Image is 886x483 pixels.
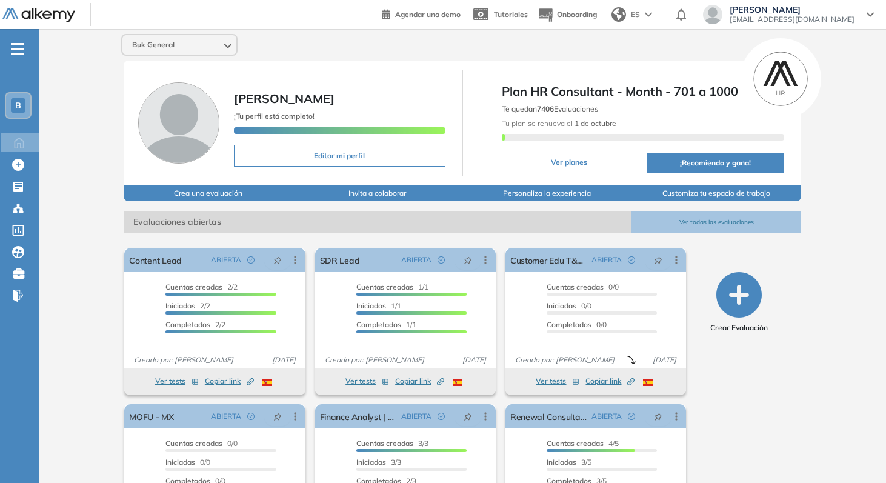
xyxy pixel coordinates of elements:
button: Ver todas las evaluaciones [631,211,801,233]
span: Onboarding [557,10,597,19]
span: 2/2 [165,282,238,291]
span: check-circle [438,413,445,420]
span: 0/0 [547,301,591,310]
span: pushpin [654,255,662,265]
span: 2/2 [165,301,210,310]
span: check-circle [438,256,445,264]
span: [DATE] [458,355,491,365]
iframe: Chat Widget [668,342,886,483]
span: Iniciadas [547,301,576,310]
span: 0/0 [547,282,619,291]
button: Ver planes [502,152,636,173]
img: Foto de perfil [138,82,219,164]
button: Copiar link [395,374,444,388]
span: Te quedan Evaluaciones [502,104,598,113]
span: Creado por: [PERSON_NAME] [510,355,619,365]
span: Cuentas creadas [356,439,413,448]
span: check-circle [628,256,635,264]
span: Iniciadas [356,301,386,310]
span: Completados [165,320,210,329]
span: ES [631,9,640,20]
button: Crear Evaluación [710,272,768,333]
a: Renewal Consultant - Upselling [510,404,587,428]
span: check-circle [628,413,635,420]
span: B [15,101,21,110]
img: ESP [643,379,653,386]
button: Invita a colaborar [293,185,462,201]
button: Ver tests [536,374,579,388]
span: pushpin [654,411,662,421]
span: Tu plan se renueva el [502,119,616,128]
span: Buk General [132,40,175,50]
a: Agendar una demo [382,6,461,21]
button: pushpin [645,250,671,270]
span: Copiar link [395,376,444,387]
span: Evaluaciones abiertas [124,211,631,233]
button: Ver tests [345,374,389,388]
button: pushpin [645,407,671,426]
span: ABIERTA [401,255,431,265]
button: Crea una evaluación [124,185,293,201]
button: Ver tests [155,374,199,388]
span: ABIERTA [211,411,241,422]
span: Cuentas creadas [165,282,222,291]
span: 0/0 [547,320,607,329]
span: Iniciadas [356,458,386,467]
span: 0/0 [165,439,238,448]
span: pushpin [464,411,472,421]
button: Copiar link [205,374,254,388]
button: Copiar link [585,374,635,388]
span: Cuentas creadas [165,439,222,448]
span: [EMAIL_ADDRESS][DOMAIN_NAME] [730,15,854,24]
span: ABIERTA [401,411,431,422]
span: ABIERTA [591,411,622,422]
a: SDR Lead [320,248,360,272]
a: MOFU - MX [129,404,174,428]
span: 1/1 [356,320,416,329]
a: Content Lead [129,248,182,272]
div: Widget de chat [668,342,886,483]
span: 4/5 [547,439,619,448]
button: Editar mi perfil [234,145,445,167]
span: check-circle [247,256,255,264]
button: Personaliza la experiencia [462,185,631,201]
span: 2/2 [165,320,225,329]
span: Copiar link [205,376,254,387]
button: Onboarding [538,2,597,28]
span: Iniciadas [547,458,576,467]
span: 3/3 [356,439,428,448]
span: Cuentas creadas [547,282,604,291]
span: Cuentas creadas [547,439,604,448]
span: Cuentas creadas [356,282,413,291]
span: ABIERTA [591,255,622,265]
b: 7406 [537,104,554,113]
img: ESP [262,379,272,386]
span: Iniciadas [165,458,195,467]
span: Completados [547,320,591,329]
span: Plan HR Consultant - Month - 701 a 1000 [502,82,784,101]
span: Tutoriales [494,10,528,19]
span: ¡Tu perfil está completo! [234,112,315,121]
button: pushpin [455,250,481,270]
img: world [611,7,626,22]
span: 0/0 [165,458,210,467]
button: ¡Recomienda y gana! [647,153,784,173]
span: check-circle [247,413,255,420]
img: Logo [2,8,75,23]
span: 1/1 [356,282,428,291]
b: 1 de octubre [573,119,616,128]
a: Finance Analyst | Col [320,404,396,428]
span: Creado por: [PERSON_NAME] [129,355,238,365]
span: [PERSON_NAME] [234,91,335,106]
button: pushpin [264,407,291,426]
span: pushpin [464,255,472,265]
a: Customer Edu T&C | Col [510,248,587,272]
span: Creado por: [PERSON_NAME] [320,355,429,365]
span: 3/3 [356,458,401,467]
span: Crear Evaluación [710,322,768,333]
span: [PERSON_NAME] [730,5,854,15]
span: pushpin [273,255,282,265]
img: ESP [453,379,462,386]
img: arrow [645,12,652,17]
span: Agendar una demo [395,10,461,19]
